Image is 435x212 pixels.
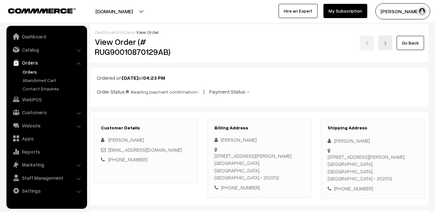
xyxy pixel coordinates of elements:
a: Staff Management [8,172,85,184]
p: Order Status: - | Payment Status: - [97,87,422,96]
div: [STREET_ADDRESS][PERSON_NAME] [GEOGRAPHIC_DATA], [GEOGRAPHIC_DATA], [GEOGRAPHIC_DATA] - 302012 [328,153,418,182]
a: Catalog [8,44,85,56]
b: 04:23 PM [143,75,165,81]
a: [PHONE_NUMBER] [108,156,147,162]
h2: View Order (# RUG90010870129AB) [95,37,198,57]
div: [PERSON_NAME] [328,137,418,145]
h3: Customer Details [101,125,191,131]
div: / / [95,29,424,35]
h3: Billing Address [214,125,305,131]
a: [EMAIL_ADDRESS][DOMAIN_NAME] [108,147,182,153]
a: Hire an Expert [279,4,318,18]
button: [PERSON_NAME] [375,3,430,19]
img: right-arrow.png [383,41,387,45]
a: Contact Enquires [21,85,85,92]
img: user [417,6,427,16]
a: Settings [8,185,85,197]
a: Dashboard [8,31,85,42]
div: [PERSON_NAME] [214,136,305,144]
a: Orders [8,57,85,68]
a: Dashboard [95,29,118,35]
p: Ordered on at [97,74,422,82]
span: View Order [136,29,159,35]
b: [DATE] [122,75,138,81]
a: Orders [21,68,85,75]
div: [STREET_ADDRESS][PERSON_NAME] [GEOGRAPHIC_DATA], [GEOGRAPHIC_DATA], [GEOGRAPHIC_DATA] - 302012 [214,152,305,181]
h3: Shipping Address [328,125,418,131]
span: [PERSON_NAME] [108,137,144,143]
a: Go Back [397,36,424,50]
a: Website [8,120,85,131]
a: COMMMERCE [8,6,64,14]
a: Customers [8,106,85,118]
img: COMMMERCE [8,8,76,13]
a: Apps [8,133,85,144]
a: My Subscription [323,4,367,18]
div: [PHONE_NUMBER] [328,185,418,192]
a: Abandoned Cart [21,77,85,84]
a: Reports [8,146,85,157]
span: Awaiting payment confirmation [126,87,196,95]
a: orders [120,29,134,35]
a: Marketing [8,159,85,170]
div: [PHONE_NUMBER] [214,184,305,191]
button: [DOMAIN_NAME] [73,3,155,19]
a: WebPOS [8,94,85,105]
